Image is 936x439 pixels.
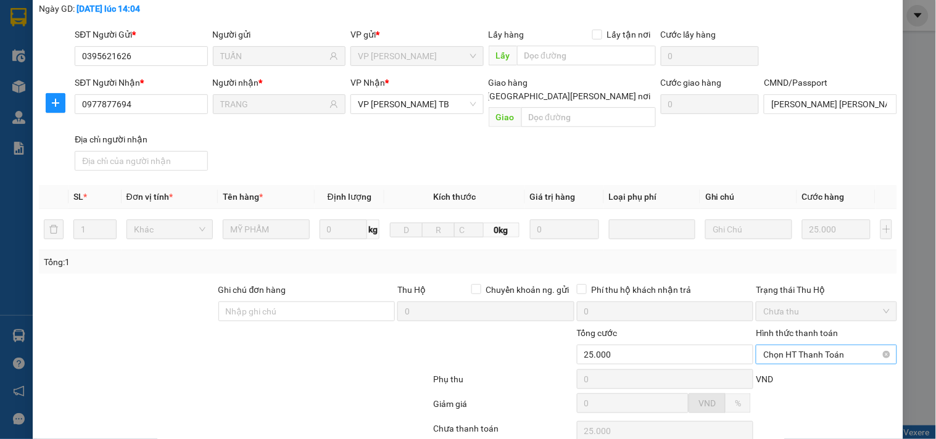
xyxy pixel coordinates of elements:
[75,133,207,146] div: Địa chỉ người nhận
[77,4,140,14] b: [DATE] lúc 14:04
[223,219,309,239] input: VD: Bàn, Ghế
[521,107,656,127] input: Dọc đường
[223,192,263,202] span: Tên hàng
[126,192,173,202] span: Đơn vị tính
[880,219,892,239] button: plus
[602,28,656,41] span: Lấy tận nơi
[350,28,483,41] div: VP gửi
[763,345,889,364] span: Chọn HT Thanh Toán
[15,89,241,110] b: GỬI : VP [PERSON_NAME] TB
[517,46,656,65] input: Dọc đường
[756,374,773,384] span: VND
[587,283,697,297] span: Phí thu hộ khách nhận trả
[604,185,700,209] th: Loại phụ phí
[454,223,484,237] input: C
[75,151,207,171] input: Địa chỉ của người nhận
[661,46,760,66] input: Cước lấy hàng
[44,255,362,269] div: Tổng: 1
[661,94,760,114] input: Cước giao hàng
[115,30,516,46] li: Số 10 ngõ 15 Ngọc Hồi, [PERSON_NAME], [GEOGRAPHIC_DATA]
[358,47,476,65] span: VP Lê Duẩn
[756,328,838,338] label: Hình thức thanh toán
[433,192,476,202] span: Kích thước
[220,49,327,63] input: Tên người gửi
[39,2,180,15] div: Ngày GD:
[661,30,716,39] label: Cước lấy hàng
[802,192,845,202] span: Cước hàng
[422,223,455,237] input: R
[883,351,890,358] span: close-circle
[432,397,575,419] div: Giảm giá
[489,78,528,88] span: Giao hàng
[350,78,385,88] span: VP Nhận
[530,192,576,202] span: Giá trị hàng
[530,219,599,239] input: 0
[705,219,792,239] input: Ghi Chú
[489,30,524,39] span: Lấy hàng
[213,28,346,41] div: Người gửi
[15,15,77,77] img: logo.jpg
[44,219,64,239] button: delete
[764,76,897,89] div: CMND/Passport
[481,283,574,297] span: Chuyển khoản ng. gửi
[489,46,517,65] span: Lấy
[735,398,741,408] span: %
[397,285,426,295] span: Thu Hộ
[482,89,656,103] span: [GEOGRAPHIC_DATA][PERSON_NAME] nơi
[661,78,722,88] label: Cước giao hàng
[329,100,338,109] span: user
[75,28,207,41] div: SĐT Người Gửi
[756,283,897,297] div: Trạng thái Thu Hộ
[489,107,521,127] span: Giao
[218,302,396,321] input: Ghi chú đơn hàng
[73,192,83,202] span: SL
[329,52,338,60] span: user
[213,76,346,89] div: Người nhận
[134,220,205,239] span: Khác
[484,223,520,237] span: 0kg
[220,97,327,111] input: Tên người nhận
[46,93,65,113] button: plus
[577,328,618,338] span: Tổng cước
[218,285,286,295] label: Ghi chú đơn hàng
[698,398,716,408] span: VND
[115,46,516,61] li: Hotline: 19001155
[328,192,371,202] span: Định lượng
[432,372,575,394] div: Phụ thu
[763,302,889,321] span: Chưa thu
[358,95,476,113] span: VP Trần Phú TB
[700,185,797,209] th: Ghi chú
[802,219,871,239] input: 0
[367,219,379,239] span: kg
[46,98,65,108] span: plus
[75,76,207,89] div: SĐT Người Nhận
[390,223,423,237] input: D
